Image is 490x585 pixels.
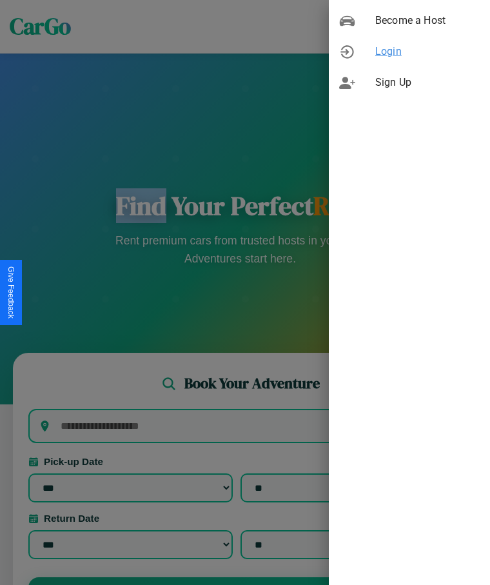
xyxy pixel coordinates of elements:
[6,266,15,319] div: Give Feedback
[375,44,480,59] span: Login
[329,67,490,98] div: Sign Up
[329,36,490,67] div: Login
[375,75,480,90] span: Sign Up
[329,5,490,36] div: Become a Host
[375,13,480,28] span: Become a Host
